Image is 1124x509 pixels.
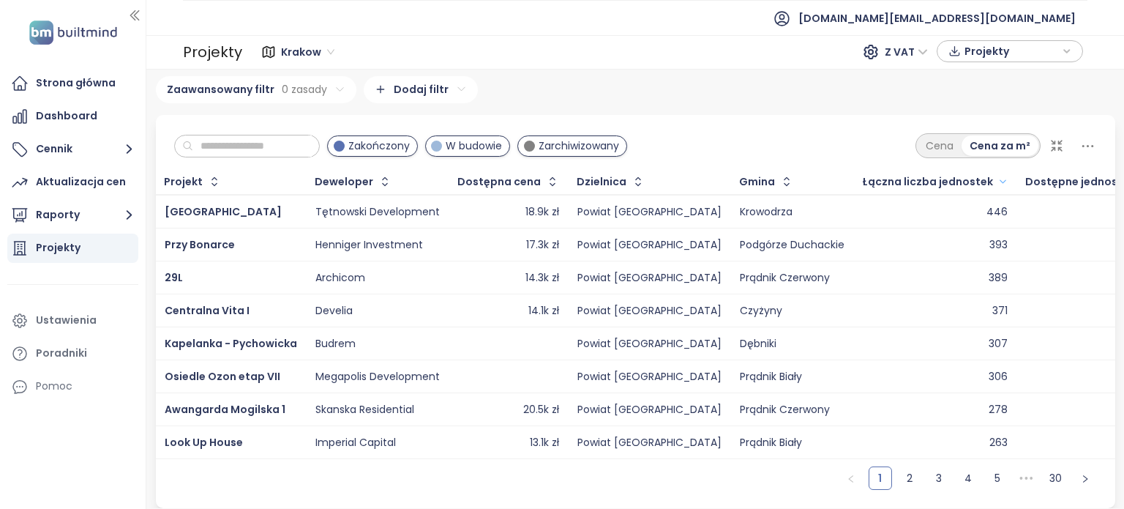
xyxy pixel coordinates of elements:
button: left [839,467,863,490]
span: left [847,475,855,483]
a: Kapelanka - Pychowicka [165,336,297,351]
div: Budrem [315,338,356,351]
div: 263 [989,436,1008,450]
div: Develia [315,305,353,318]
li: 2 [898,467,921,490]
div: Dzielnica [577,177,626,187]
img: logo [25,18,121,48]
a: Ustawienia [7,306,138,335]
a: Aktualizacja cen [7,168,138,197]
div: 393 [989,239,1008,252]
li: 1 [869,467,892,490]
a: 3 [928,467,950,489]
button: right [1074,467,1097,490]
div: 371 [992,305,1008,318]
div: Dashboard [36,107,97,125]
button: Cennik [7,135,138,164]
span: W budowie [446,138,502,154]
div: Projekt [164,177,203,187]
a: Dashboard [7,102,138,131]
a: Poradniki [7,339,138,368]
div: Projekty [183,38,242,67]
li: 5 [986,467,1009,490]
a: [GEOGRAPHIC_DATA] [165,204,282,219]
span: Zakończony [348,138,410,154]
div: Podgórze Duchackie [740,239,844,252]
div: Aktualizacja cen [36,173,126,191]
div: Dębniki [740,338,776,351]
div: Prądnik Czerwony [740,272,830,285]
a: Look Up House [165,435,243,450]
div: Łączna liczba jednostek [862,177,993,187]
div: Archicom [315,272,365,285]
a: Przy Bonarce [165,237,235,252]
div: 20.5k zł [523,404,559,417]
a: 4 [957,467,979,489]
div: Cena [918,135,962,156]
div: Gmina [739,177,775,187]
a: Projekty [7,234,138,263]
span: right [1081,475,1090,483]
div: 307 [989,338,1008,351]
a: Osiedle Ozon etap VII [165,369,280,384]
div: Strona główna [36,74,116,92]
span: Krakow [281,41,334,63]
div: 389 [989,272,1008,285]
div: Powiat [GEOGRAPHIC_DATA] [577,338,722,351]
span: ••• [1015,467,1038,490]
div: button [945,40,1075,62]
div: Prądnik Biały [740,371,802,384]
li: 4 [956,467,980,490]
div: Skanska Residential [315,404,414,417]
li: 30 [1044,467,1068,490]
a: Centralna Vita I [165,303,250,318]
div: 18.9k zł [525,206,559,219]
div: Poradniki [36,344,87,363]
div: Czyżyny [740,305,782,318]
li: Następne 5 stron [1015,467,1038,490]
a: 2 [899,467,921,489]
div: 306 [989,371,1008,384]
div: Pomoc [36,377,72,395]
div: Dodaj filtr [364,76,478,103]
span: 0 zasady [282,81,327,97]
li: Następna strona [1074,467,1097,490]
div: Prądnik Biały [740,436,802,450]
div: 14.1k zł [528,305,559,318]
div: 446 [986,206,1008,219]
div: Megapolis Development [315,371,440,384]
a: 5 [986,467,1008,489]
div: Tętnowski Development [315,206,440,219]
div: Powiat [GEOGRAPHIC_DATA] [577,272,722,285]
li: 3 [927,467,951,490]
div: Cena za m² [962,135,1038,156]
li: Poprzednia strona [839,467,863,490]
div: Deweloper [315,177,373,187]
a: Awangarda Mogilska 1 [165,402,285,417]
span: Z VAT [885,41,928,63]
div: Dostępna cena [457,177,541,187]
div: 14.3k zł [525,272,559,285]
a: 30 [1045,467,1067,489]
div: Powiat [GEOGRAPHIC_DATA] [577,404,722,417]
span: Zarchiwizowany [539,138,619,154]
button: Raporty [7,201,138,230]
div: Pomoc [7,372,138,401]
span: [DOMAIN_NAME][EMAIL_ADDRESS][DOMAIN_NAME] [798,1,1076,36]
div: Imperial Capital [315,436,396,450]
div: Krowodrza [740,206,793,219]
span: 29L [165,270,183,285]
div: Powiat [GEOGRAPHIC_DATA] [577,371,722,384]
div: Powiat [GEOGRAPHIC_DATA] [577,206,722,219]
